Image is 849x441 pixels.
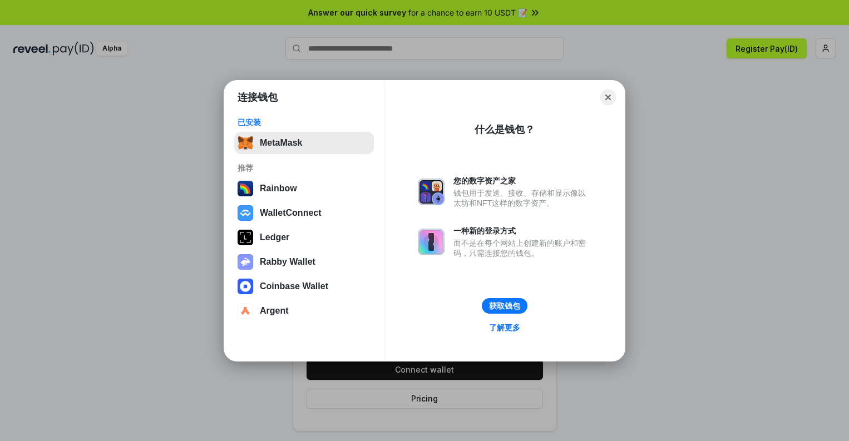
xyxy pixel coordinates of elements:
button: Rabby Wallet [234,251,374,273]
button: Close [600,90,616,105]
div: 获取钱包 [489,301,520,311]
div: Ledger [260,232,289,242]
div: Rainbow [260,184,297,194]
button: 获取钱包 [482,298,527,314]
img: svg+xml,%3Csvg%20xmlns%3D%22http%3A%2F%2Fwww.w3.org%2F2000%2Fsvg%22%20fill%3D%22none%22%20viewBox... [238,254,253,270]
a: 了解更多 [482,320,527,335]
div: 了解更多 [489,323,520,333]
button: MetaMask [234,132,374,154]
img: svg+xml,%3Csvg%20xmlns%3D%22http%3A%2F%2Fwww.w3.org%2F2000%2Fsvg%22%20fill%3D%22none%22%20viewBox... [418,179,445,205]
button: WalletConnect [234,202,374,224]
img: svg+xml,%3Csvg%20width%3D%2228%22%20height%3D%2228%22%20viewBox%3D%220%200%2028%2028%22%20fill%3D... [238,303,253,319]
div: 什么是钱包？ [475,123,535,136]
img: svg+xml,%3Csvg%20fill%3D%22none%22%20height%3D%2233%22%20viewBox%3D%220%200%2035%2033%22%20width%... [238,135,253,151]
div: WalletConnect [260,208,322,218]
div: 推荐 [238,163,371,173]
div: MetaMask [260,138,302,148]
button: Ledger [234,226,374,249]
img: svg+xml,%3Csvg%20width%3D%2228%22%20height%3D%2228%22%20viewBox%3D%220%200%2028%2028%22%20fill%3D... [238,279,253,294]
button: Argent [234,300,374,322]
h1: 连接钱包 [238,91,278,104]
div: 钱包用于发送、接收、存储和显示像以太坊和NFT这样的数字资产。 [453,188,591,208]
img: svg+xml,%3Csvg%20xmlns%3D%22http%3A%2F%2Fwww.w3.org%2F2000%2Fsvg%22%20width%3D%2228%22%20height%3... [238,230,253,245]
div: Rabby Wallet [260,257,315,267]
img: svg+xml,%3Csvg%20xmlns%3D%22http%3A%2F%2Fwww.w3.org%2F2000%2Fsvg%22%20fill%3D%22none%22%20viewBox... [418,229,445,255]
div: 已安装 [238,117,371,127]
div: 一种新的登录方式 [453,226,591,236]
img: svg+xml,%3Csvg%20width%3D%2228%22%20height%3D%2228%22%20viewBox%3D%220%200%2028%2028%22%20fill%3D... [238,205,253,221]
div: 您的数字资产之家 [453,176,591,186]
div: 而不是在每个网站上创建新的账户和密码，只需连接您的钱包。 [453,238,591,258]
div: Coinbase Wallet [260,281,328,291]
img: svg+xml,%3Csvg%20width%3D%22120%22%20height%3D%22120%22%20viewBox%3D%220%200%20120%20120%22%20fil... [238,181,253,196]
button: Rainbow [234,177,374,200]
div: Argent [260,306,289,316]
button: Coinbase Wallet [234,275,374,298]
